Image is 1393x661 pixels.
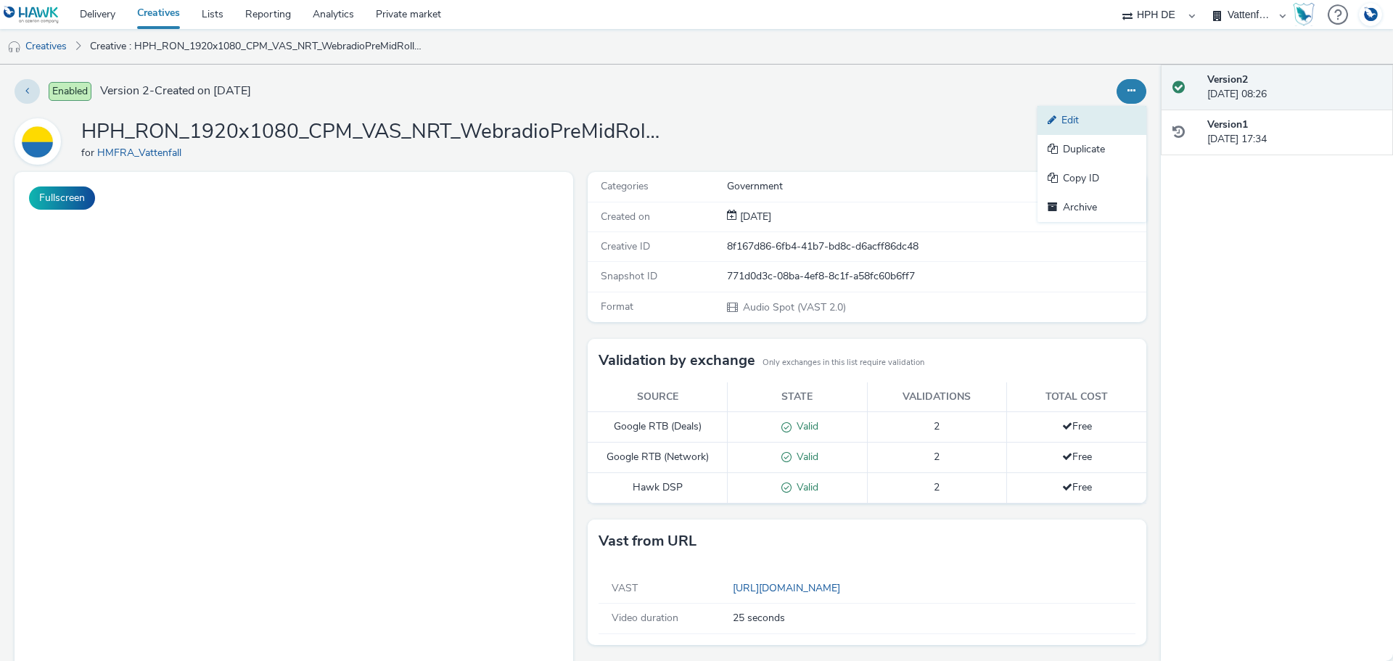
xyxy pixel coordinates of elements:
a: HMFRA_Vattenfall [97,146,187,160]
span: 2 [934,419,940,433]
a: Archive [1037,193,1146,222]
span: [DATE] [737,210,771,223]
span: Creative ID [601,239,650,253]
span: 2 [934,480,940,494]
span: Video duration [612,611,678,625]
span: for [81,146,97,160]
a: [URL][DOMAIN_NAME] [733,581,846,595]
span: Categories [601,179,649,193]
img: undefined Logo [4,6,59,24]
small: Only exchanges in this list require validation [763,357,924,369]
h1: HPH_RON_1920x1080_CPM_VAS_NRT_WebradioPreMidRoll_NULL_25s_ImmobilienbesitzerE30-45+PLZ_Waermepump... [81,118,662,146]
span: 2 [934,450,940,464]
th: Validations [867,382,1007,412]
span: Format [601,300,633,313]
img: audio [7,40,22,54]
span: Valid [792,419,818,433]
span: Created on [601,210,650,223]
th: State [728,382,868,412]
div: 8f167d86-6fb4-41b7-bd8c-d6acff86dc48 [727,239,1145,254]
strong: Version 2 [1207,73,1248,86]
div: 771d0d3c-08ba-4ef8-8c1f-a58fc60b6ff7 [727,269,1145,284]
span: Free [1062,450,1092,464]
span: Snapshot ID [601,269,657,283]
a: Copy ID [1037,164,1146,193]
a: Duplicate [1037,135,1146,164]
span: VAST [612,581,638,595]
div: Government [727,179,1145,194]
a: Hawk Academy [1293,3,1320,26]
a: Edit [1037,106,1146,135]
span: Valid [792,480,818,494]
span: Enabled [49,82,91,101]
th: Total cost [1007,382,1147,412]
button: Fullscreen [29,186,95,210]
span: Free [1062,480,1092,494]
a: HMFRA_Vattenfall [15,134,67,148]
td: Google RTB (Deals) [588,412,728,443]
span: Version 2 - Created on [DATE] [100,83,251,99]
th: Source [588,382,728,412]
img: HMFRA_Vattenfall [17,120,59,163]
h3: Vast from URL [599,530,696,552]
a: Creative : HPH_RON_1920x1080_CPM_VAS_NRT_WebradioPreMidRoll_NULL_25s_ImmobilienbesitzerE30-45+PLZ... [83,29,431,64]
div: Creation 21 August 2025, 17:34 [737,210,771,224]
img: Hawk Academy [1293,3,1315,26]
img: Account DE [1360,3,1381,27]
div: [DATE] 17:34 [1207,118,1381,147]
strong: Version 1 [1207,118,1248,131]
span: Valid [792,450,818,464]
div: [DATE] 08:26 [1207,73,1381,102]
td: Hawk DSP [588,472,728,503]
span: 25 seconds [733,611,785,625]
span: Audio Spot (VAST 2.0) [741,300,846,314]
td: Google RTB (Network) [588,443,728,473]
span: Free [1062,419,1092,433]
h3: Validation by exchange [599,350,755,371]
